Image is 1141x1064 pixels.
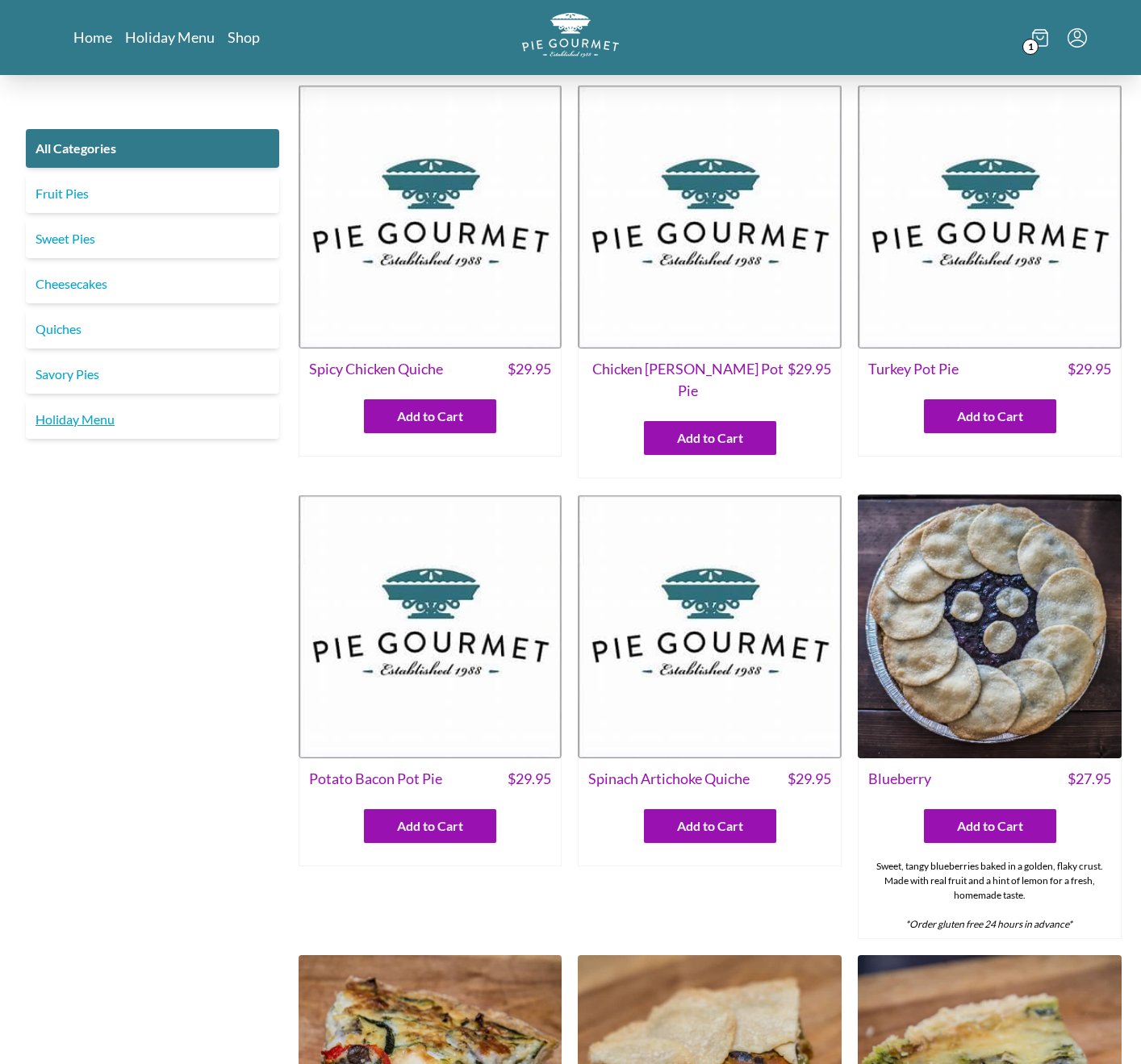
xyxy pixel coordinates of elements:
[228,27,260,47] a: Shop
[677,428,743,448] span: Add to Cart
[644,809,776,843] button: Add to Cart
[957,816,1023,836] span: Add to Cart
[508,768,551,790] span: $ 29.95
[868,358,959,380] span: Turkey Pot Pie
[1068,28,1087,48] button: Menu
[299,85,562,348] img: Spicy Chicken Quiche
[588,358,788,402] span: Chicken [PERSON_NAME] Pot Pie
[309,768,442,790] span: Potato Bacon Pot Pie
[858,85,1122,348] img: Turkey Pot Pie
[26,355,279,394] a: Savory Pies
[125,27,215,47] a: Holiday Menu
[858,494,1122,758] img: Blueberry
[508,358,551,380] span: $ 29.95
[677,816,743,836] span: Add to Cart
[788,358,831,402] span: $ 29.95
[522,13,619,62] a: Logo
[397,816,463,836] span: Add to Cart
[26,310,279,348] a: Quiches
[522,13,619,57] img: logo
[299,494,562,758] img: Potato Bacon Pot Pie
[1022,39,1039,55] span: 1
[588,768,750,790] span: Spinach Artichoke Quiche
[1068,768,1111,790] span: $ 27.95
[26,400,279,439] a: Holiday Menu
[397,407,463,426] span: Add to Cart
[578,494,842,758] img: Spinach Artichoke Quiche
[1068,358,1111,380] span: $ 29.95
[309,358,443,380] span: Spicy Chicken Quiche
[578,85,842,348] img: Chicken Curry Pot Pie
[26,265,279,303] a: Cheesecakes
[26,219,279,258] a: Sweet Pies
[924,399,1056,433] button: Add to Cart
[364,809,496,843] button: Add to Cart
[868,768,931,790] span: Blueberry
[957,407,1023,426] span: Add to Cart
[788,768,831,790] span: $ 29.95
[364,399,496,433] button: Add to Cart
[859,853,1121,938] div: Sweet, tangy blueberries baked in a golden, flaky crust. Made with real fruit and a hint of lemon...
[905,918,1072,930] em: *Order gluten free 24 hours in advance*
[26,174,279,213] a: Fruit Pies
[644,421,776,455] button: Add to Cart
[26,129,279,168] a: All Categories
[73,27,112,47] a: Home
[924,809,1056,843] button: Add to Cart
